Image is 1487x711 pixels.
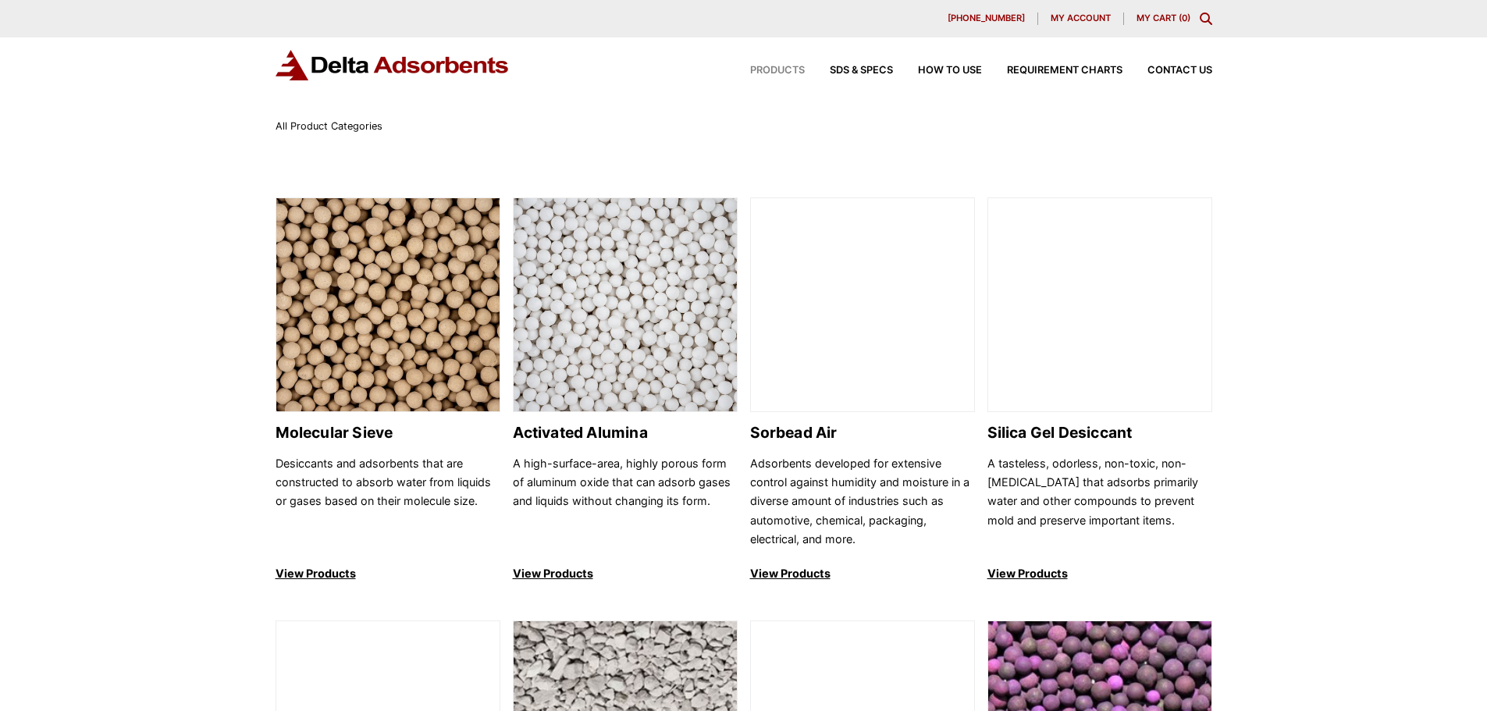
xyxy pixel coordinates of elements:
span: How to Use [918,66,982,76]
img: Silica Gel Desiccant [988,198,1211,413]
a: Sorbead Air Sorbead Air Adsorbents developed for extensive control against humidity and moisture ... [750,197,975,584]
h2: Activated Alumina [513,424,738,442]
p: Desiccants and adsorbents that are constructed to absorb water from liquids or gases based on the... [276,454,500,549]
a: My Cart (0) [1137,12,1190,23]
a: Molecular Sieve Molecular Sieve Desiccants and adsorbents that are constructed to absorb water fr... [276,197,500,584]
img: Sorbead Air [751,198,974,413]
p: View Products [750,564,975,583]
span: 0 [1182,12,1187,23]
span: Requirement Charts [1007,66,1122,76]
span: [PHONE_NUMBER] [948,14,1025,23]
a: Silica Gel Desiccant Silica Gel Desiccant A tasteless, odorless, non-toxic, non-[MEDICAL_DATA] th... [987,197,1212,584]
h2: Sorbead Air [750,424,975,442]
a: Requirement Charts [982,66,1122,76]
h2: Silica Gel Desiccant [987,424,1212,442]
p: A high-surface-area, highly porous form of aluminum oxide that can adsorb gases and liquids witho... [513,454,738,549]
a: Contact Us [1122,66,1212,76]
p: View Products [276,564,500,583]
a: SDS & SPECS [805,66,893,76]
p: Adsorbents developed for extensive control against humidity and moisture in a diverse amount of i... [750,454,975,549]
p: View Products [987,564,1212,583]
img: Activated Alumina [514,198,737,413]
a: [PHONE_NUMBER] [935,12,1038,25]
span: Contact Us [1147,66,1212,76]
img: Molecular Sieve [276,198,500,413]
span: SDS & SPECS [830,66,893,76]
a: How to Use [893,66,982,76]
div: Toggle Modal Content [1200,12,1212,25]
p: View Products [513,564,738,583]
h2: Molecular Sieve [276,424,500,442]
a: Products [725,66,805,76]
img: Delta Adsorbents [276,50,510,80]
span: My account [1051,14,1111,23]
a: Activated Alumina Activated Alumina A high-surface-area, highly porous form of aluminum oxide tha... [513,197,738,584]
p: A tasteless, odorless, non-toxic, non-[MEDICAL_DATA] that adsorbs primarily water and other compo... [987,454,1212,549]
a: My account [1038,12,1124,25]
span: Products [750,66,805,76]
span: All Product Categories [276,120,382,132]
